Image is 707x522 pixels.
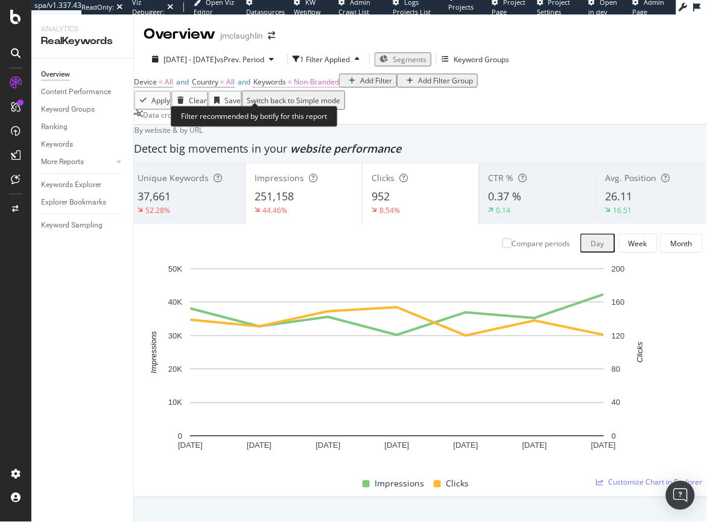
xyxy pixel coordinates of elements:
[255,172,304,183] span: Impressions
[168,331,182,340] text: 30K
[149,331,158,374] text: Impressions
[671,238,693,249] div: Month
[41,196,125,209] a: Explorer Bookmarks
[159,77,163,87] span: =
[375,53,431,66] button: Segments
[300,54,350,65] div: 1 Filter Applied
[580,234,615,253] button: Day
[163,54,217,65] span: [DATE] - [DATE]
[145,205,170,215] div: 52.28%
[446,477,469,491] span: Clicks
[597,477,703,487] a: Customize Chart in Explorer
[134,141,707,157] div: Detect big movements in your
[41,179,101,191] div: Keywords Explorer
[176,77,189,87] span: and
[192,77,218,87] span: Country
[379,205,400,215] div: 8.54%
[454,441,478,450] text: [DATE]
[217,54,264,65] span: vs Prev. Period
[178,441,203,450] text: [DATE]
[612,398,620,407] text: 40
[629,238,647,249] div: Week
[208,91,242,110] button: Save
[512,238,571,249] div: Compare periods
[315,441,340,450] text: [DATE]
[253,77,286,87] span: Keywords
[171,106,338,127] div: Filter recommended by botify for this report
[41,68,70,81] div: Overview
[448,2,474,21] span: Projects List
[220,30,263,42] div: jmclaughlin
[41,196,106,209] div: Explorer Bookmarks
[246,7,285,16] span: Datasources
[134,91,171,110] button: Apply
[288,77,292,87] span: =
[636,342,645,363] text: Clicks
[168,298,182,307] text: 40K
[134,77,157,87] span: Device
[613,205,632,215] div: 16.51
[591,441,616,450] text: [DATE]
[41,121,68,133] div: Ranking
[612,298,625,307] text: 160
[138,172,209,183] span: Unique Keywords
[360,75,392,86] div: Add Filter
[41,103,95,116] div: Keyword Groups
[661,234,703,253] button: Month
[143,110,237,124] div: Data crossed with the Crawl
[247,95,340,106] div: Switch back to Simple mode
[606,172,657,183] span: Avg. Position
[41,219,103,232] div: Keyword Sampling
[41,138,73,151] div: Keywords
[489,189,522,203] span: 0.37 %
[375,477,424,491] span: Impressions
[220,77,224,87] span: =
[618,234,658,253] button: Week
[372,172,395,183] span: Clicks
[442,49,509,69] button: Keyword Groups
[41,156,113,168] a: More Reports
[226,77,235,87] span: All
[41,138,125,151] a: Keywords
[168,398,182,407] text: 10K
[165,77,173,87] span: All
[138,189,171,203] span: 37,661
[293,49,364,69] button: 1 Filter Applied
[393,54,426,65] span: Segments
[41,219,125,232] a: Keyword Sampling
[41,86,111,98] div: Content Performance
[591,238,604,249] div: Day
[397,74,478,88] button: Add Filter Group
[454,54,509,65] div: Keyword Groups
[144,54,282,65] button: [DATE] - [DATE]vsPrev. Period
[255,189,294,203] span: 251,158
[171,91,208,110] button: Clear
[385,441,410,450] text: [DATE]
[612,264,625,273] text: 200
[612,331,625,340] text: 120
[372,189,390,203] span: 952
[612,364,620,374] text: 80
[41,156,84,168] div: More Reports
[168,364,182,374] text: 20K
[189,95,207,106] div: Clear
[612,431,616,441] text: 0
[238,77,250,87] span: and
[41,68,125,81] a: Overview
[144,24,215,45] div: Overview
[609,477,703,487] span: Customize Chart in Explorer
[41,86,125,98] a: Content Performance
[262,205,287,215] div: 44.46%
[178,431,182,441] text: 0
[247,441,271,450] text: [DATE]
[418,75,473,86] div: Add Filter Group
[41,24,124,34] div: Analytics
[41,34,124,48] div: RealKeywords
[138,263,655,473] svg: A chart.
[224,95,241,106] div: Save
[242,91,345,110] button: Switch back to Simple mode
[666,481,695,510] div: Open Intercom Messenger
[339,74,397,88] button: Add Filter
[81,2,114,12] div: ReadOnly:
